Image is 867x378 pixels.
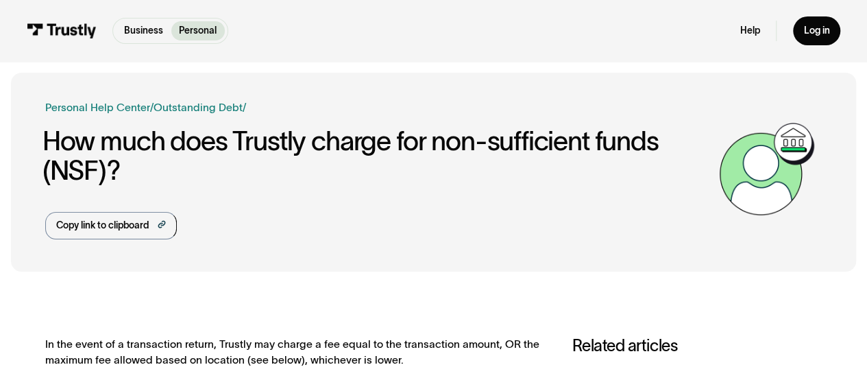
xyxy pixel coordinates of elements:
a: Copy link to clipboard [45,212,177,239]
div: / [243,99,246,115]
div: / [150,99,154,115]
a: Business [116,21,171,40]
img: Trustly Logo [27,23,97,38]
a: Personal [171,21,225,40]
a: Help [740,25,760,37]
h1: How much does Trustly charge for non-sufficient funds (NSF)? [42,126,713,185]
a: Outstanding Debt [154,102,243,113]
div: Copy link to clipboard [56,219,149,233]
div: Log in [803,25,829,37]
p: Business [124,24,163,38]
h3: Related articles [572,336,822,355]
a: Personal Help Center [45,99,150,115]
p: Personal [179,24,217,38]
a: Log in [793,16,840,45]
